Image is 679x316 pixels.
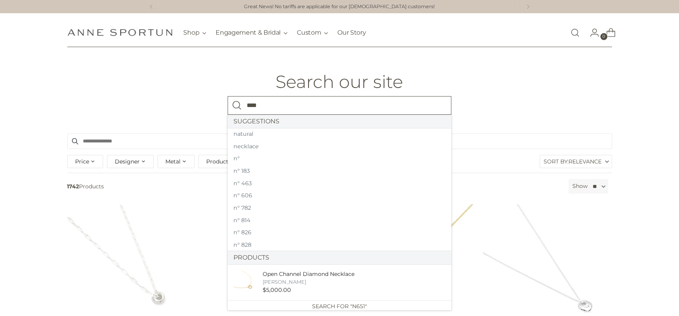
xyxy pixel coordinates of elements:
a: necklace [228,140,451,153]
b: 1742 [67,183,79,190]
li: Suggestions: n° 782 [228,202,451,214]
li: Suggestions: necklace [228,140,451,153]
li: Suggestions: n° 826 [228,226,451,239]
li: Products: Open Channel Diamond Necklace [228,264,451,300]
span: Metal [166,157,181,166]
a: n° 814 [228,214,451,227]
a: Go to the account page [584,25,599,40]
a: n° 826 [228,226,451,239]
a: n° 606 [228,190,451,202]
a: Open search modal [567,25,583,40]
a: Our Story [337,24,366,41]
button: Engagement & Bridal [216,24,288,41]
div: [PERSON_NAME] [263,278,354,286]
li: Suggestions: n° 463 [228,177,451,190]
span: Designer [115,157,140,166]
a: Open cart modal [600,25,616,40]
button: Custom [297,24,328,41]
li: Suggestions: n° 828 [228,239,451,251]
span: Products [64,179,566,194]
li: Suggestions: n° 814 [228,214,451,227]
span: Product Type [207,157,243,166]
h1: Search our site [276,72,404,91]
a: Products [228,251,451,264]
button: Shop [184,24,207,41]
a: n° 782 [228,202,451,214]
li: Suggestions: n° 183 [228,165,451,177]
a: open-channel-diamond-necklace [228,264,451,300]
a: n° 463 [228,177,451,190]
a: n° 183 [228,165,451,177]
a: Search for "n651" [228,300,451,312]
li: Suggestions: n° 606 [228,190,451,202]
span: Price [75,157,89,166]
span: Relevance [569,155,602,168]
button: Search [228,96,246,115]
a: Suggestions [228,115,451,128]
a: n° [228,153,451,165]
a: Anne Sportun Fine Jewellery [67,29,172,36]
label: Sort By:Relevance [540,155,612,168]
a: n° 828 [228,239,451,251]
a: natural [228,128,451,140]
span: $5,000.00 [263,286,291,293]
li: Suggestions: natural [228,128,451,140]
li: Suggestions: n° [228,153,451,165]
div: Open Channel Diamond Necklace [263,270,354,278]
a: Great News! No tariffs are applicable for our [DEMOGRAPHIC_DATA] customers! [244,3,435,11]
span: 0 [600,33,607,40]
label: Show [572,182,588,190]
